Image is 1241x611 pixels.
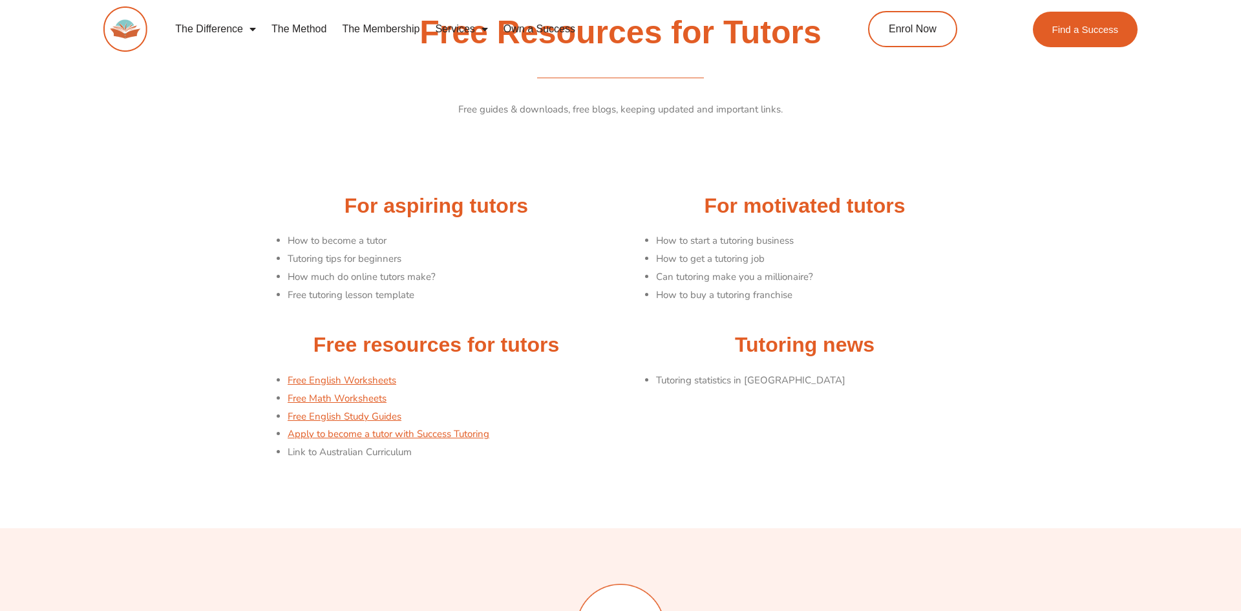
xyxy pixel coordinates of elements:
[259,101,982,119] p: Free guides & downloads, free blogs, keeping updated and important links.
[167,14,264,44] a: The Difference
[656,372,982,390] li: Tutoring statistics in [GEOGRAPHIC_DATA]
[627,332,982,359] h2: Tutoring news
[288,427,489,440] a: Apply to become a tutor with Success Tutoring
[627,193,982,220] h2: For motivated tutors
[288,392,387,405] a: Free Math Worksheets
[868,11,957,47] a: Enrol Now
[889,24,937,34] span: Enrol Now
[656,232,982,250] li: How to start a tutoring business
[167,14,809,44] nav: Menu
[288,250,614,268] li: Tutoring tips for beginners
[1032,12,1138,47] a: Find a Success
[1052,25,1118,34] span: Find a Success
[288,268,614,286] li: How much do online tutors make?
[288,374,396,387] a: Free English Worksheets
[288,232,614,250] li: How to become a tutor
[427,14,495,44] a: Services
[288,444,614,462] li: Link to Australian Curriculum
[288,286,614,305] li: Free tutoring lesson template
[1176,549,1241,611] iframe: Chat Widget
[656,286,982,305] li: How to buy a tutoring franchise
[656,268,982,286] li: Can tutoring make you a millionaire?
[496,14,583,44] a: Own a Success
[334,14,427,44] a: The Membership
[656,250,982,268] li: How to get a tutoring job
[288,410,401,423] a: Free English Study Guides
[259,332,614,359] h2: Free resources for tutors
[264,14,334,44] a: The Method
[259,193,614,220] h2: For aspiring tutors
